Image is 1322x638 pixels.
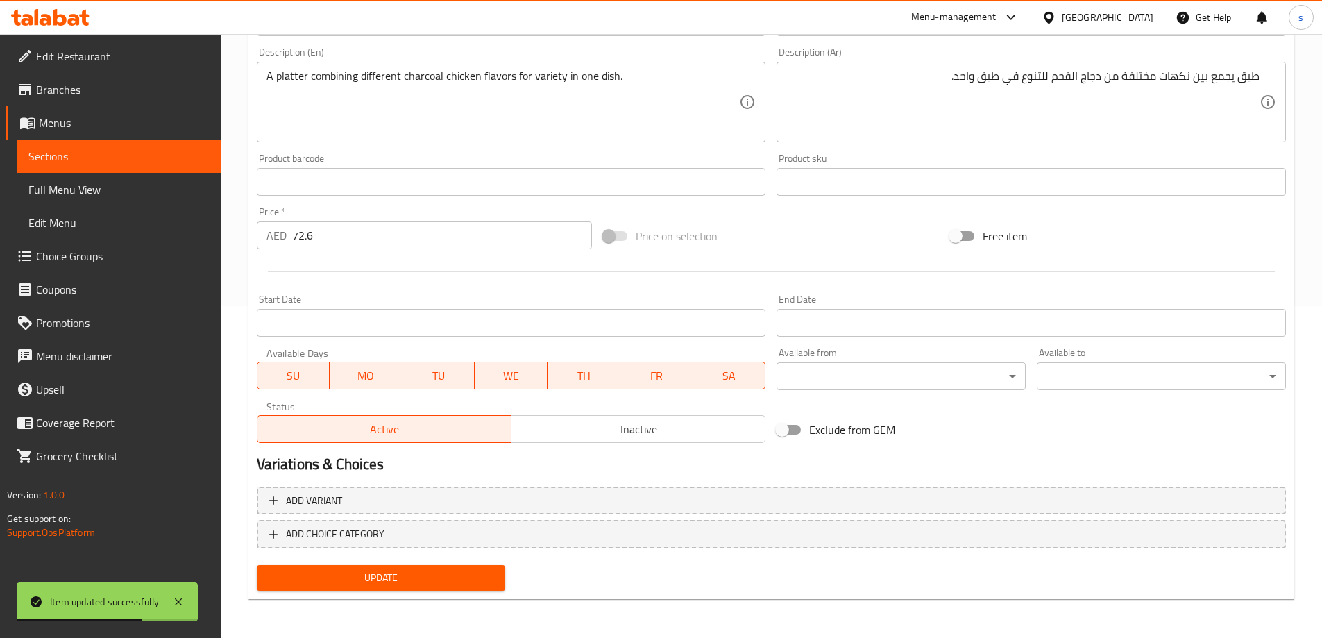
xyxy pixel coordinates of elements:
div: Menu-management [911,9,997,26]
span: Full Menu View [28,181,210,198]
span: FR [626,366,688,386]
textarea: طبق يجمع بين نكهات مختلفة من دجاج الفحم للتنوع في طبق واحد. [786,69,1260,135]
span: Free item [983,228,1027,244]
span: Add variant [286,492,342,510]
a: Coupons [6,273,221,306]
a: Edit Restaurant [6,40,221,73]
span: SU [263,366,325,386]
span: Active [263,419,506,439]
a: Menu disclaimer [6,339,221,373]
input: Please enter product sku [777,168,1286,196]
span: Choice Groups [36,248,210,265]
span: Edit Restaurant [36,48,210,65]
div: Item updated successfully [50,594,159,610]
button: SU [257,362,330,389]
a: Full Menu View [17,173,221,206]
button: Add variant [257,487,1286,515]
a: Choice Groups [6,240,221,273]
textarea: A platter combining different charcoal chicken flavors for variety in one dish. [266,69,740,135]
span: Price on selection [636,228,718,244]
span: Get support on: [7,510,71,528]
h2: Variations & Choices [257,454,1286,475]
span: SA [699,366,761,386]
button: WE [475,362,548,389]
span: ADD CHOICE CATEGORY [286,526,384,543]
a: Branches [6,73,221,106]
input: Please enter price [292,221,593,249]
button: TH [548,362,620,389]
a: Promotions [6,306,221,339]
span: Update [268,569,495,587]
a: Sections [17,140,221,173]
span: Inactive [517,419,760,439]
span: Sections [28,148,210,165]
div: ​ [1037,362,1286,390]
span: Menus [39,115,210,131]
button: TU [402,362,475,389]
div: ​ [777,362,1026,390]
span: Edit Menu [28,215,210,231]
a: Menus [6,106,221,140]
span: Coverage Report [36,414,210,431]
a: Support.OpsPlatform [7,523,95,542]
button: Inactive [511,415,765,443]
button: ADD CHOICE CATEGORY [257,520,1286,548]
input: Please enter product barcode [257,168,766,196]
span: Exclude from GEM [809,421,895,438]
span: Menu disclaimer [36,348,210,364]
p: AED [266,227,287,244]
span: TH [553,366,615,386]
button: Active [257,415,511,443]
span: s [1298,10,1303,25]
a: Coverage Report [6,406,221,439]
a: Upsell [6,373,221,406]
a: Edit Menu [17,206,221,240]
span: Upsell [36,381,210,398]
button: SA [693,362,766,389]
span: Version: [7,486,41,504]
span: Branches [36,81,210,98]
a: Grocery Checklist [6,439,221,473]
span: Grocery Checklist [36,448,210,464]
span: 1.0.0 [43,486,65,504]
span: Coupons [36,281,210,298]
span: MO [335,366,397,386]
button: FR [620,362,693,389]
div: [GEOGRAPHIC_DATA] [1062,10,1153,25]
span: Promotions [36,314,210,331]
button: MO [330,362,402,389]
button: Update [257,565,506,591]
span: TU [408,366,470,386]
span: WE [480,366,542,386]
